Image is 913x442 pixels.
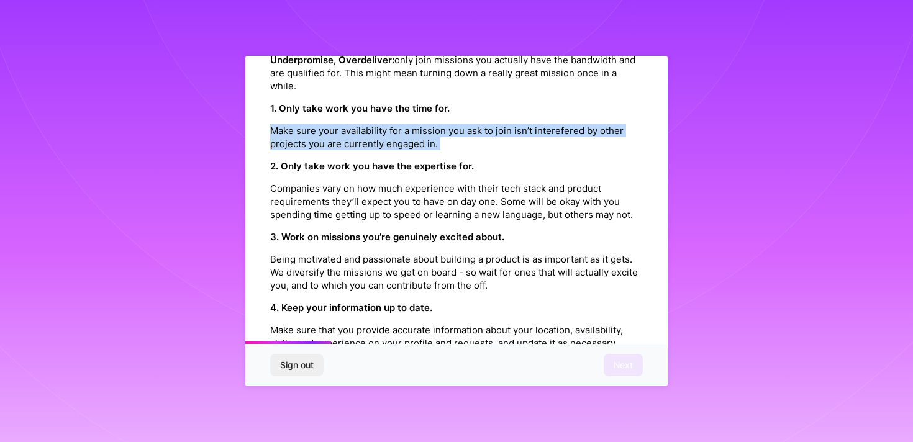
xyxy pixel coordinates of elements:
p: Companies vary on how much experience with their tech stack and product requirements they’ll expe... [270,182,643,221]
button: Sign out [270,354,324,376]
strong: 1. Only take work you have the time for. [270,102,450,114]
p: Make sure your availability for a mission you ask to join isn’t interefered by other projects you... [270,124,643,150]
strong: 4. Keep your information up to date. [270,302,432,313]
strong: 2. Only take work you have the expertise for. [270,160,474,172]
p: Being motivated and passionate about building a product is as important as it gets. We diversify ... [270,253,643,292]
p: Make sure that you provide accurate information about your location, availability, skills, and ex... [270,323,643,350]
p: only join missions you actually have the bandwidth and are qualified for. This might mean turning... [270,53,643,92]
span: Sign out [280,359,314,371]
strong: 3. Work on missions you’re genuinely excited about. [270,231,504,243]
strong: Underpromise, Overdeliver: [270,54,394,66]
